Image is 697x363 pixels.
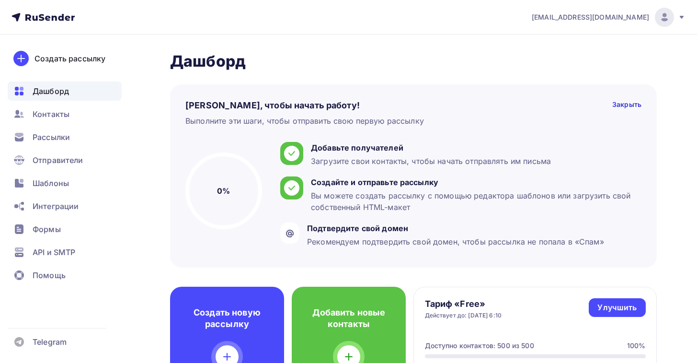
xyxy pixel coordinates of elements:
a: Дашборд [8,82,122,101]
div: Рекомендуем подтвердить свой домен, чтобы рассылка не попала в «Спам» [307,236,604,247]
span: Рассылки [33,131,70,143]
span: Telegram [33,336,67,348]
div: 100% [627,341,646,351]
div: Вы можете создать рассылку с помощью редактора шаблонов или загрузить свой собственный HTML-макет [311,190,637,213]
div: Добавьте получателей [311,142,551,153]
span: Дашборд [33,85,69,97]
a: Формы [8,220,122,239]
div: Доступно контактов: 500 из 500 [425,341,534,351]
div: Выполните эти шаги, чтобы отправить свою первую рассылку [185,115,424,127]
span: Отправители [33,154,83,166]
a: [EMAIL_ADDRESS][DOMAIN_NAME] [532,8,686,27]
a: Отправители [8,151,122,170]
div: Действует до: [DATE] 6:10 [425,312,502,319]
a: Контакты [8,105,122,124]
div: Загрузите свои контакты, чтобы начать отправлять им письма [311,155,551,167]
h4: Тариф «Free» [425,298,502,310]
span: Шаблоны [33,177,69,189]
div: Создать рассылку [34,53,105,64]
span: Формы [33,223,61,235]
h4: [PERSON_NAME], чтобы начать работу! [185,100,360,111]
span: Контакты [33,108,69,120]
h5: 0% [217,185,230,197]
div: Улучшить [597,302,637,313]
h4: Создать новую рассылку [185,307,269,330]
h2: Дашборд [170,52,657,71]
span: API и SMTP [33,246,75,258]
span: Интеграции [33,200,79,212]
div: Закрыть [612,100,641,111]
h4: Добавить новые контакты [307,307,390,330]
div: Подтвердите свой домен [307,222,604,234]
span: Помощь [33,269,66,281]
a: Рассылки [8,128,122,147]
div: Создайте и отправьте рассылку [311,176,637,188]
a: Шаблоны [8,174,122,193]
span: [EMAIL_ADDRESS][DOMAIN_NAME] [532,12,649,22]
